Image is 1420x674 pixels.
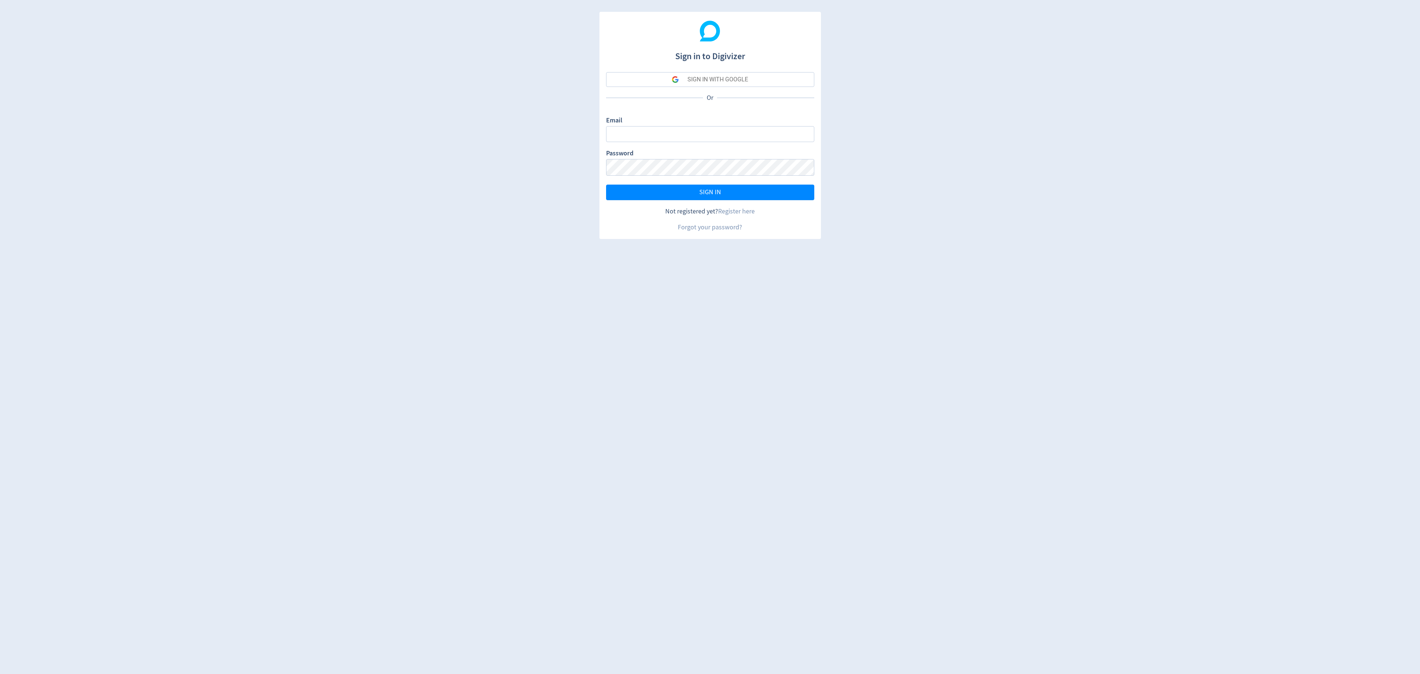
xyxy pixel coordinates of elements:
[699,189,721,196] span: SIGN IN
[606,116,622,126] label: Email
[606,207,814,216] div: Not registered yet?
[606,44,814,63] h1: Sign in to Digivizer
[606,72,814,87] button: SIGN IN WITH GOOGLE
[606,149,633,159] label: Password
[606,185,814,200] button: SIGN IN
[687,72,748,87] div: SIGN IN WITH GOOGLE
[700,21,720,41] img: Digivizer Logo
[718,207,755,216] a: Register here
[678,223,742,232] a: Forgot your password?
[703,93,717,102] p: Or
